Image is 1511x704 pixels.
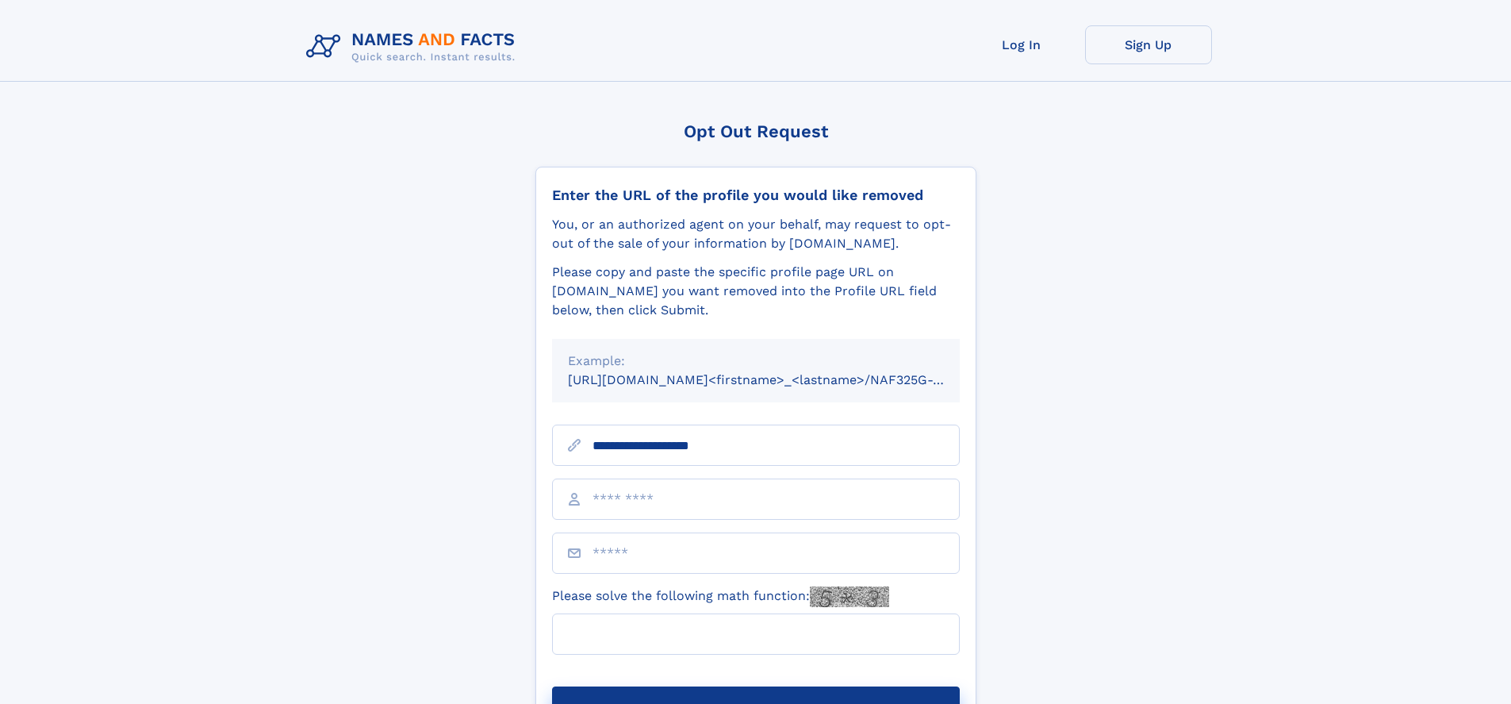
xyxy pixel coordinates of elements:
small: [URL][DOMAIN_NAME]<firstname>_<lastname>/NAF325G-xxxxxxxx [568,372,990,387]
div: Please copy and paste the specific profile page URL on [DOMAIN_NAME] you want removed into the Pr... [552,263,960,320]
a: Sign Up [1085,25,1212,64]
div: You, or an authorized agent on your behalf, may request to opt-out of the sale of your informatio... [552,215,960,253]
div: Example: [568,352,944,371]
div: Enter the URL of the profile you would like removed [552,187,960,204]
label: Please solve the following math function: [552,587,889,607]
div: Opt Out Request [535,121,976,141]
img: Logo Names and Facts [300,25,528,68]
a: Log In [958,25,1085,64]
